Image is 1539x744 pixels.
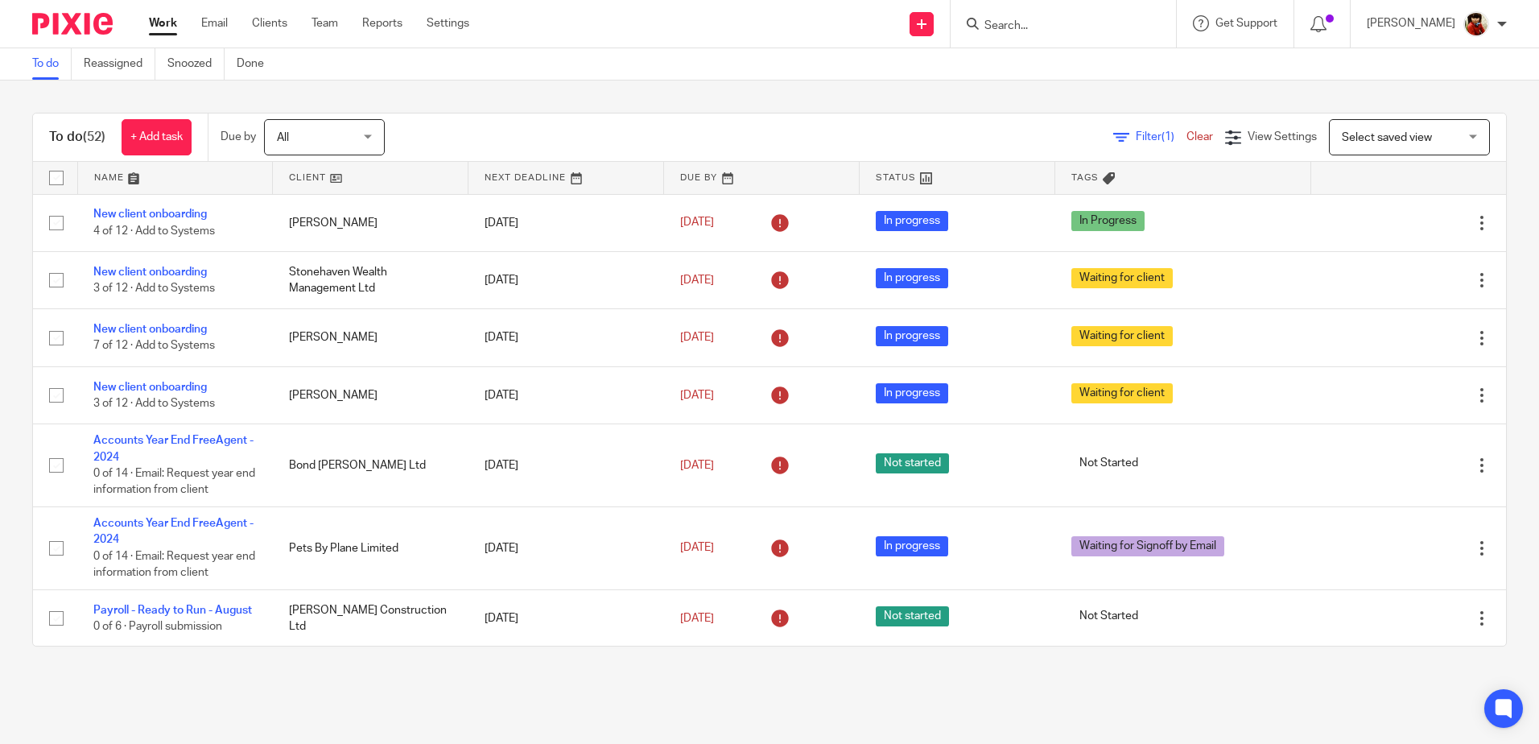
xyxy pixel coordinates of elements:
span: Not started [876,453,949,473]
a: New client onboarding [93,382,207,393]
span: (52) [83,130,105,143]
span: Select saved view [1342,132,1432,143]
p: [PERSON_NAME] [1367,15,1455,31]
span: 3 of 12 · Add to Systems [93,398,215,409]
a: Reassigned [84,48,155,80]
td: [PERSON_NAME] [273,194,468,251]
a: To do [32,48,72,80]
a: New client onboarding [93,324,207,335]
td: [DATE] [468,309,664,366]
a: Accounts Year End FreeAgent - 2024 [93,435,254,462]
a: Clear [1186,131,1213,143]
span: In progress [876,268,948,288]
span: 3 of 12 · Add to Systems [93,283,215,294]
h1: To do [49,129,105,146]
span: In progress [876,383,948,403]
span: 0 of 6 · Payroll submission [93,621,222,632]
a: Team [312,15,338,31]
span: 0 of 14 · Email: Request year end information from client [93,551,255,579]
a: New client onboarding [93,209,207,220]
span: [DATE] [680,543,714,554]
span: All [277,132,289,143]
span: 7 of 12 · Add to Systems [93,341,215,352]
span: In Progress [1071,211,1145,231]
a: Done [237,48,276,80]
a: Clients [252,15,287,31]
span: View Settings [1248,131,1317,143]
img: Pixie [32,13,113,35]
td: Pets By Plane Limited [273,506,468,589]
td: [DATE] [468,366,664,424]
td: Stonehaven Wealth Management Ltd [273,251,468,308]
span: Not Started [1071,606,1146,626]
span: Filter [1136,131,1186,143]
td: [DATE] [468,589,664,647]
span: [DATE] [680,460,714,471]
a: + Add task [122,119,192,155]
a: Payroll - Ready to Run - August [93,605,252,616]
span: Waiting for client [1071,326,1173,346]
span: In progress [876,211,948,231]
a: Accounts Year End FreeAgent - 2024 [93,518,254,545]
span: In progress [876,536,948,556]
span: Waiting for Signoff by Email [1071,536,1224,556]
span: Get Support [1215,18,1277,29]
a: Work [149,15,177,31]
td: [PERSON_NAME] [273,309,468,366]
span: Waiting for client [1071,268,1173,288]
span: Not Started [1071,453,1146,473]
span: Not started [876,606,949,626]
td: [DATE] [468,506,664,589]
img: Phil%20Baby%20pictures%20(3).JPG [1463,11,1489,37]
td: [PERSON_NAME] [273,366,468,424]
span: [DATE] [680,613,714,624]
p: Due by [221,129,256,145]
span: Waiting for client [1071,383,1173,403]
td: [DATE] [468,251,664,308]
span: 4 of 12 · Add to Systems [93,225,215,237]
a: New client onboarding [93,267,207,278]
span: 0 of 14 · Email: Request year end information from client [93,468,255,496]
a: Reports [362,15,402,31]
span: [DATE] [680,275,714,286]
span: [DATE] [680,390,714,401]
span: In progress [876,326,948,346]
td: Bond [PERSON_NAME] Ltd [273,424,468,507]
input: Search [983,19,1128,34]
a: Snoozed [167,48,225,80]
span: (1) [1161,131,1174,143]
span: [DATE] [680,217,714,229]
td: [PERSON_NAME] Construction Ltd [273,589,468,647]
a: Settings [427,15,469,31]
td: [DATE] [468,194,664,251]
td: [DATE] [468,424,664,507]
span: Tags [1071,173,1099,182]
span: [DATE] [680,332,714,343]
a: Email [201,15,228,31]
